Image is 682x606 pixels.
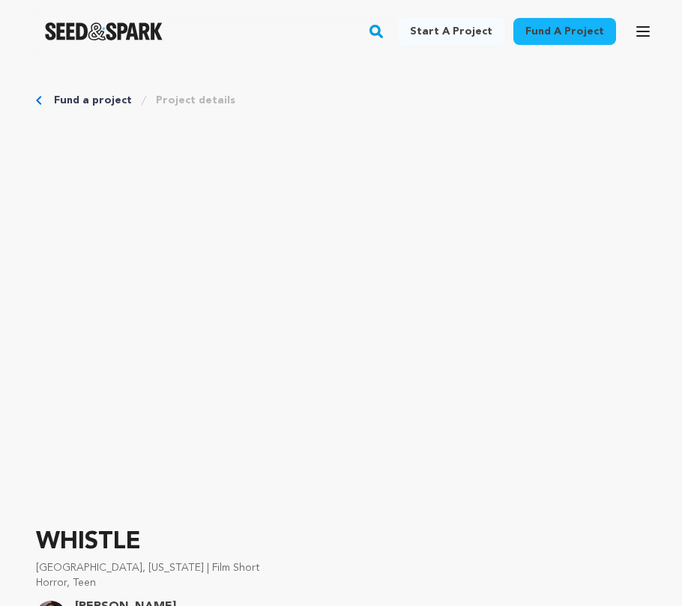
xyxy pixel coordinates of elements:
p: [GEOGRAPHIC_DATA], [US_STATE] | Film Short [36,560,646,575]
a: Start a project [398,18,504,45]
a: Fund a project [513,18,616,45]
div: Breadcrumb [36,93,646,108]
a: Fund a project [54,93,132,108]
a: Seed&Spark Homepage [45,22,163,40]
a: Project details [156,93,235,108]
p: WHISTLE [36,524,646,560]
img: Seed&Spark Logo Dark Mode [45,22,163,40]
p: Horror, Teen [36,575,646,590]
